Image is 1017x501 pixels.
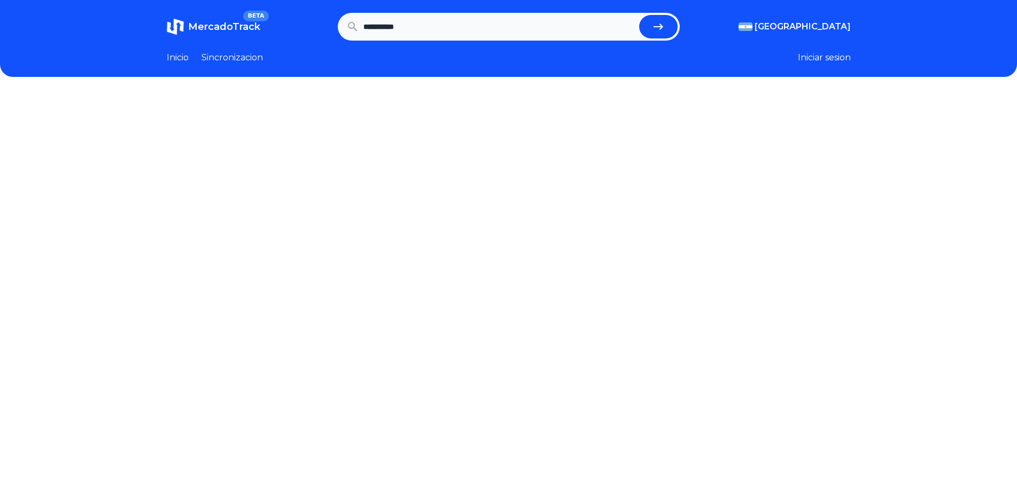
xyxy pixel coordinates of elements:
[755,20,851,33] span: [GEOGRAPHIC_DATA]
[167,51,189,64] a: Inicio
[167,18,184,35] img: MercadoTrack
[243,11,268,21] span: BETA
[739,22,752,31] img: Argentina
[188,21,260,33] span: MercadoTrack
[739,20,851,33] button: [GEOGRAPHIC_DATA]
[201,51,263,64] a: Sincronizacion
[167,18,260,35] a: MercadoTrackBETA
[798,51,851,64] button: Iniciar sesion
